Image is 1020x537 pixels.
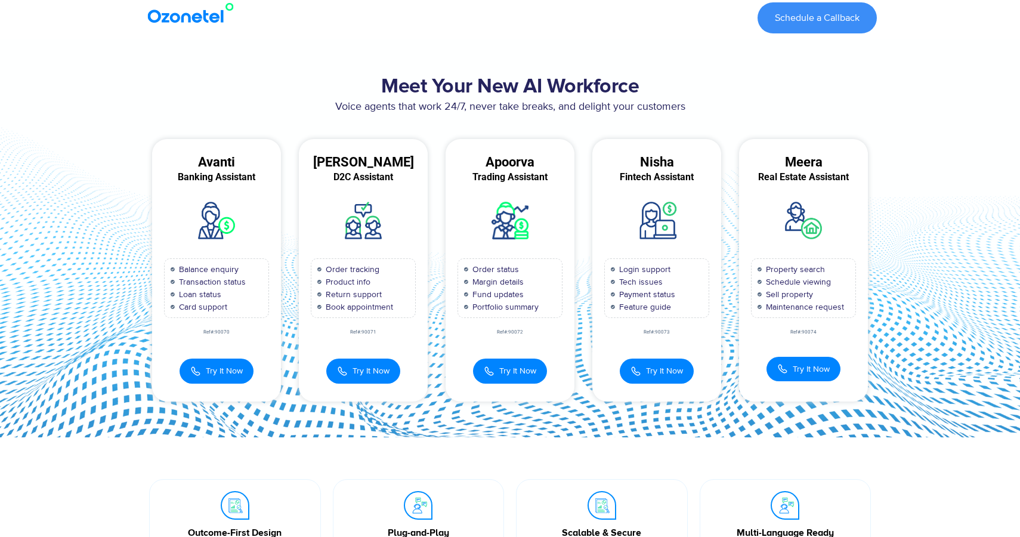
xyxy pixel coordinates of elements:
[763,263,825,276] span: Property search
[592,157,721,168] div: Nisha
[176,276,246,288] span: Transaction status
[299,330,428,335] div: Ref#:90071
[775,13,860,23] span: Schedule a Callback
[323,263,379,276] span: Order tracking
[469,276,524,288] span: Margin details
[763,276,831,288] span: Schedule viewing
[180,359,254,384] button: Try It Now
[739,330,868,335] div: Ref#:90074
[616,263,670,276] span: Login support
[206,365,243,377] span: Try It Now
[469,301,539,313] span: Portfolio summary
[763,288,813,301] span: Sell property
[143,99,877,115] p: Voice agents that work 24/7, never take breaks, and delight your customers
[152,330,281,335] div: Ref#:90070
[299,157,428,168] div: [PERSON_NAME]
[630,365,641,378] img: Call Icon
[326,359,400,384] button: Try It Now
[446,172,574,183] div: Trading Assistant
[616,276,663,288] span: Tech issues
[793,363,830,375] span: Try It Now
[616,301,671,313] span: Feature guide
[323,288,382,301] span: Return support
[499,365,536,377] span: Try It Now
[176,288,221,301] span: Loan status
[620,359,694,384] button: Try It Now
[190,365,201,378] img: Call Icon
[469,288,524,301] span: Fund updates
[777,363,788,374] img: Call Icon
[469,263,519,276] span: Order status
[592,172,721,183] div: Fintech Assistant
[484,365,494,378] img: Call Icon
[446,330,574,335] div: Ref#:90072
[739,172,868,183] div: Real Estate Assistant
[299,172,428,183] div: D2C Assistant
[758,2,877,33] a: Schedule a Callback
[152,172,281,183] div: Banking Assistant
[446,157,574,168] div: Apoorva
[143,75,877,99] h2: Meet Your New AI Workforce
[323,276,370,288] span: Product info
[323,301,393,313] span: Book appointment
[176,263,239,276] span: Balance enquiry
[646,365,683,377] span: Try It Now
[766,357,840,381] button: Try It Now
[473,359,547,384] button: Try It Now
[763,301,844,313] span: Maintenance request
[152,157,281,168] div: Avanti
[176,301,227,313] span: Card support
[592,330,721,335] div: Ref#:90073
[616,288,675,301] span: Payment status
[739,157,868,168] div: Meera
[337,365,348,378] img: Call Icon
[353,365,390,377] span: Try It Now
